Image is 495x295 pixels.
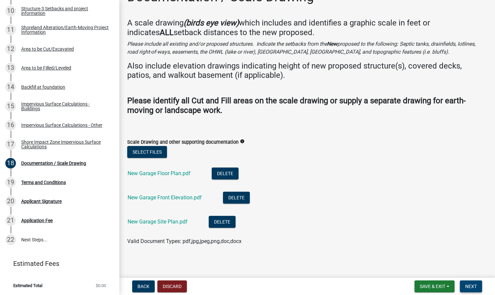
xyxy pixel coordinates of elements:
[240,139,245,144] i: info
[128,194,202,201] a: New Garage Front Elevation.pdf
[21,6,109,16] div: Structure 3 Setbacks and project information
[5,158,16,169] div: 18
[21,102,109,111] div: Impervious Surface Calculations - Buildings
[209,216,236,228] button: Delete
[184,18,239,27] strong: (birds eye view)
[420,284,445,289] span: Save & Exit
[21,180,66,185] div: Terms and Conditions
[5,6,16,16] div: 10
[21,25,109,34] div: Shoreland Alteration/Earth-Moving Project Information
[5,139,16,150] div: 17
[5,120,16,130] div: 16
[5,257,109,270] a: Estimated Fees
[21,140,109,149] div: Shore Impact Zone Impervious Surface Calculations
[96,283,106,288] span: $0.00
[127,146,167,158] button: Select files
[127,238,242,244] span: Valid Document Types: pdf,jpg,jpeg,png,doc,docx
[127,18,487,37] h4: A scale drawing which includes and identifies a graphic scale in feet or indicates setback distan...
[5,25,16,35] div: 11
[5,196,16,207] div: 20
[21,85,65,89] div: Backfill at foundation
[128,219,188,225] a: New Garage Site Plan.pdf
[5,101,16,112] div: 15
[5,82,16,92] div: 14
[209,219,236,225] wm-modal-confirm: Delete Document
[212,171,239,177] wm-modal-confirm: Delete Document
[212,168,239,179] button: Delete
[21,161,86,166] div: Documentation / Scale Drawing
[21,47,74,51] div: Area to be Cut/Excavated
[13,283,42,288] span: Estimated Total
[223,195,250,201] wm-modal-confirm: Delete Document
[21,199,62,204] div: Applicant Signature
[5,63,16,73] div: 13
[137,284,149,289] span: Back
[414,280,455,292] button: Save & Exit
[5,177,16,188] div: 19
[5,215,16,226] div: 21
[127,96,466,115] strong: Please identify all Cut and Fill areas on the scale drawing or supply a separate drawing for eart...
[5,44,16,54] div: 12
[127,41,475,55] i: Please include all existing and/or proposed structures. Indicate the setbacks from the proposed t...
[132,280,155,292] button: Back
[157,280,187,292] button: Discard
[5,234,16,245] div: 22
[223,192,250,204] button: Delete
[460,280,482,292] button: Next
[21,123,102,127] div: Impervious Surface Calculations - Other
[21,218,53,223] div: Application Fee
[128,170,191,176] a: New Garage Floor Plan.pdf
[327,41,337,47] strong: New
[127,140,239,145] label: Scale Drawing and other supporting documentation
[465,284,477,289] span: Next
[160,28,174,37] strong: ALL
[21,66,71,70] div: Area to be Filled/Leveled
[127,61,487,80] h4: Also include elevation drawings indicating height of new proposed structure(s), covered decks, pa...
